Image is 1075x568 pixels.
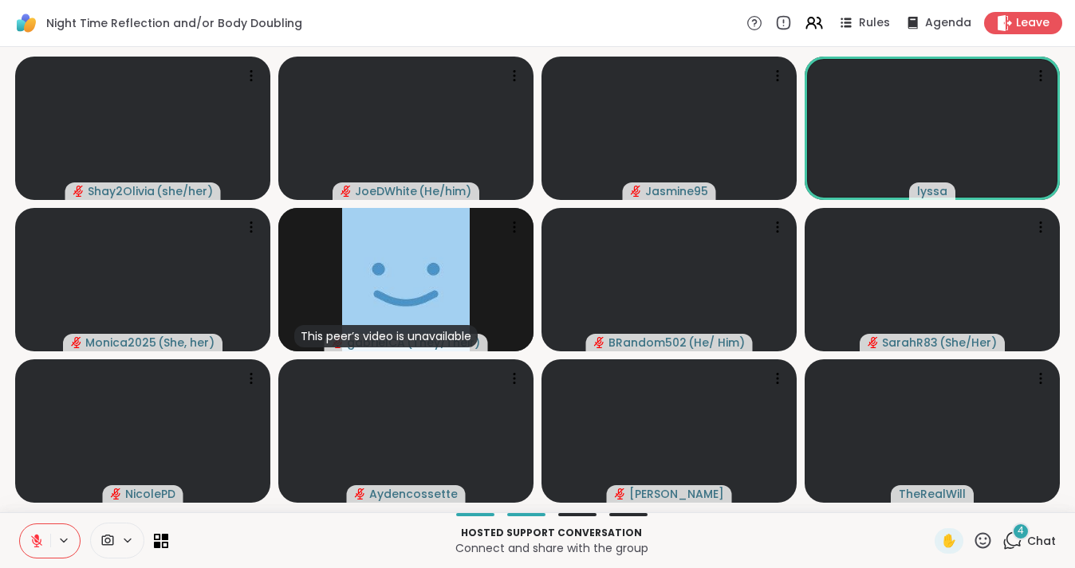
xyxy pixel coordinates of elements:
[355,183,417,199] span: JoeDWhite
[629,486,724,502] span: [PERSON_NAME]
[1027,533,1056,549] span: Chat
[178,526,925,540] p: Hosted support conversation
[1016,15,1049,31] span: Leave
[341,186,352,197] span: audio-muted
[899,486,966,502] span: TheRealWill
[355,488,366,499] span: audio-muted
[125,486,175,502] span: NicolePD
[859,15,890,31] span: Rules
[73,186,85,197] span: audio-muted
[608,335,687,351] span: BRandom502
[369,486,458,502] span: Aydencossette
[939,335,997,351] span: ( She/Her )
[941,531,957,550] span: ✋
[615,488,626,499] span: audio-muted
[882,335,938,351] span: SarahR83
[13,10,40,37] img: ShareWell Logomark
[342,208,470,351] img: gabrielCA
[71,337,82,348] span: audio-muted
[631,186,642,197] span: audio-muted
[645,183,708,199] span: Jasmine95
[925,15,971,31] span: Agenda
[158,335,215,351] span: ( She, her )
[917,183,947,199] span: lyssa
[156,183,213,199] span: ( she/her )
[294,325,478,347] div: This peer’s video is unavailable
[594,337,605,348] span: audio-muted
[111,488,122,499] span: audio-muted
[868,337,879,348] span: audio-muted
[178,540,925,556] p: Connect and share with the group
[46,15,302,31] span: Night Time Reflection and/or Body Doubling
[1018,524,1024,538] span: 4
[419,183,471,199] span: ( He/him )
[688,335,745,351] span: ( He/ Him )
[88,183,155,199] span: Shay2Olivia
[85,335,156,351] span: Monica2025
